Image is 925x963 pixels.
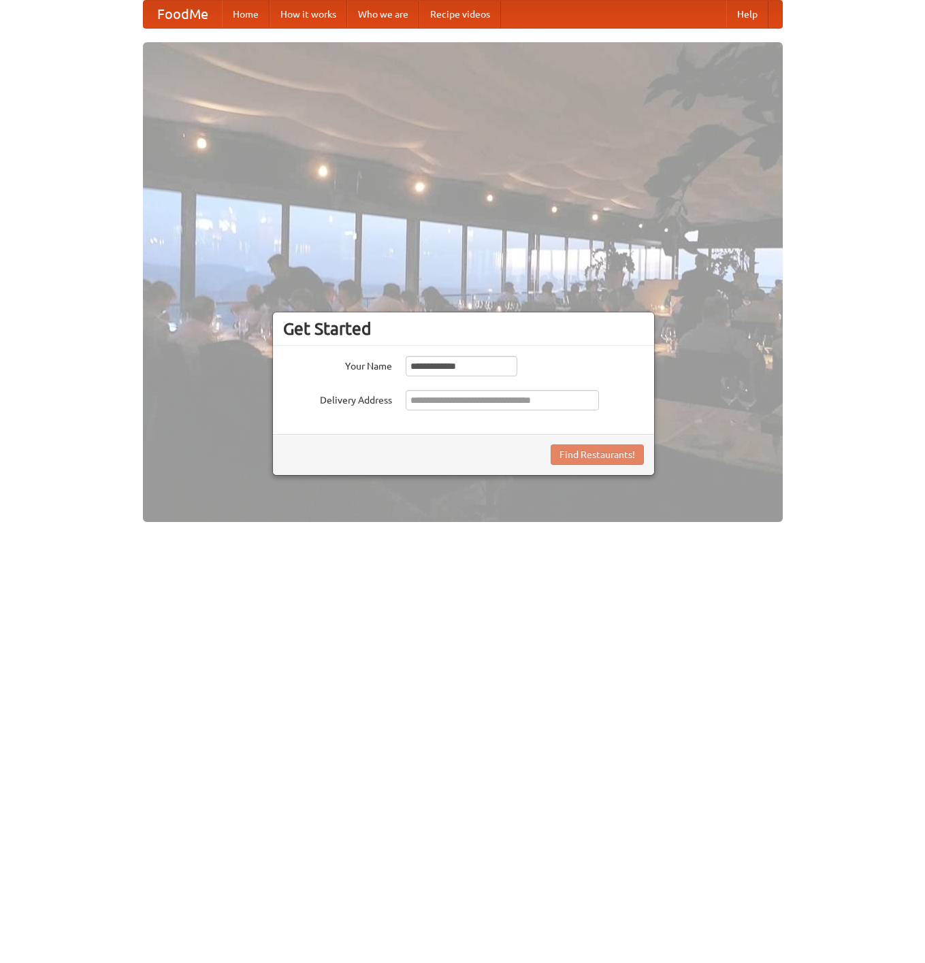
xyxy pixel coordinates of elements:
[726,1,768,28] a: Help
[283,356,392,373] label: Your Name
[551,444,644,465] button: Find Restaurants!
[283,390,392,407] label: Delivery Address
[283,319,644,339] h3: Get Started
[270,1,347,28] a: How it works
[347,1,419,28] a: Who we are
[222,1,270,28] a: Home
[144,1,222,28] a: FoodMe
[419,1,501,28] a: Recipe videos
